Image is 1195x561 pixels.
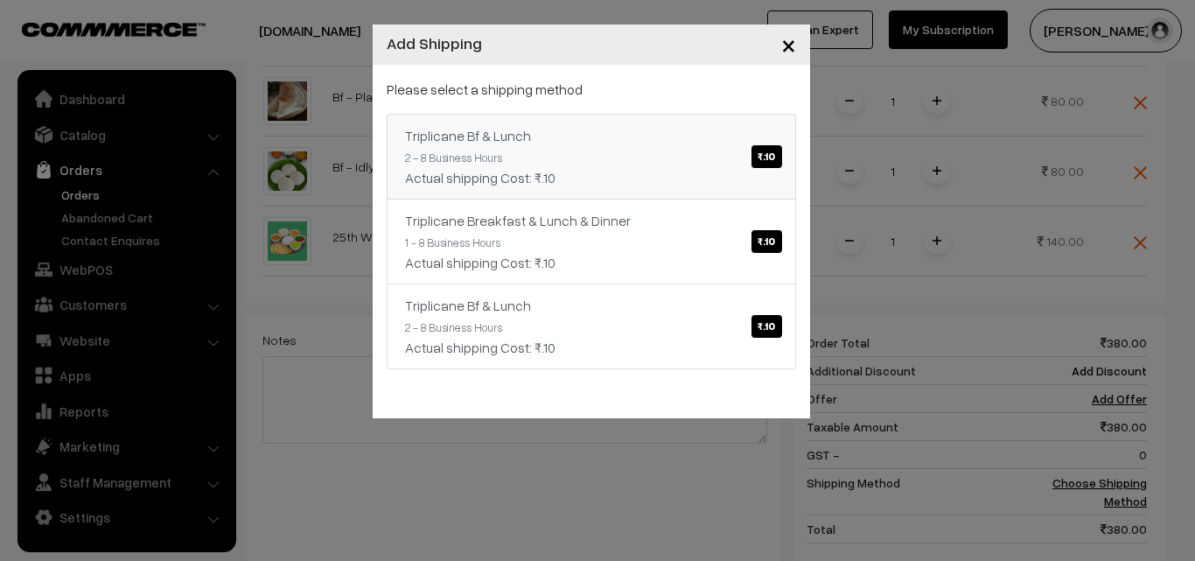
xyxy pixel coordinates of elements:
[405,252,778,273] div: Actual shipping Cost: ₹.10
[387,114,796,200] a: Triplicane Bf & Lunch₹.10 2 - 8 Business HoursActual shipping Cost: ₹.10
[767,18,810,72] button: Close
[387,199,796,284] a: Triplicane Breakfast & Lunch & Dinner₹.10 1 - 8 Business HoursActual shipping Cost: ₹.10
[405,167,778,188] div: Actual shipping Cost: ₹.10
[405,151,502,165] small: 2 - 8 Business Hours
[405,235,500,249] small: 1 - 8 Business Hours
[387,284,796,369] a: Triplicane Bf & Lunch₹.10 2 - 8 Business HoursActual shipping Cost: ₹.10
[405,125,778,146] div: Triplicane Bf & Lunch
[751,315,781,338] span: ₹.10
[387,79,796,100] p: Please select a shipping method
[405,337,778,358] div: Actual shipping Cost: ₹.10
[751,230,781,253] span: ₹.10
[405,210,778,231] div: Triplicane Breakfast & Lunch & Dinner
[405,320,502,334] small: 2 - 8 Business Hours
[405,295,778,316] div: Triplicane Bf & Lunch
[781,28,796,60] span: ×
[751,145,781,168] span: ₹.10
[387,32,482,55] h4: Add Shipping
